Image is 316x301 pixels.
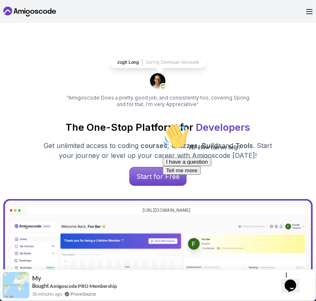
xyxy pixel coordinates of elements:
img: provesource social proof notification image [2,272,29,299]
a: [URL][DOMAIN_NAME] [143,207,191,213]
a: Start for Free [129,167,187,186]
a: ProveSource [70,290,96,297]
h1: The One-Stop Platform for [3,121,313,134]
button: Open Menu [306,9,313,14]
a: Amigoscode PRO Membership [50,283,117,289]
button: I have a question [3,38,52,46]
p: Jogh Long [117,59,139,65]
p: Spring Developer Advocate [146,59,199,65]
span: My [32,275,41,282]
img: :wave: [3,3,30,30]
iframe: chat widget [281,268,308,293]
p: Start for Free [130,167,186,185]
button: Tell me more [3,46,41,55]
div: 👋Hi! How can we help?I have a questionTell me more [3,3,152,55]
span: courses [141,141,168,150]
span: 36 minutes ago [32,290,62,297]
iframe: chat widget [159,120,308,264]
img: josh long [150,73,166,90]
span: Hi! How can we help? [3,25,82,31]
span: Bought [32,282,49,289]
p: Get unlimited access to coding , , and . Start your journey or level up your career with Amigosco... [40,141,277,160]
p: "Amigoscode Does a pretty good job, and consistently too, covering Spring and for that, I'm very ... [66,95,250,108]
